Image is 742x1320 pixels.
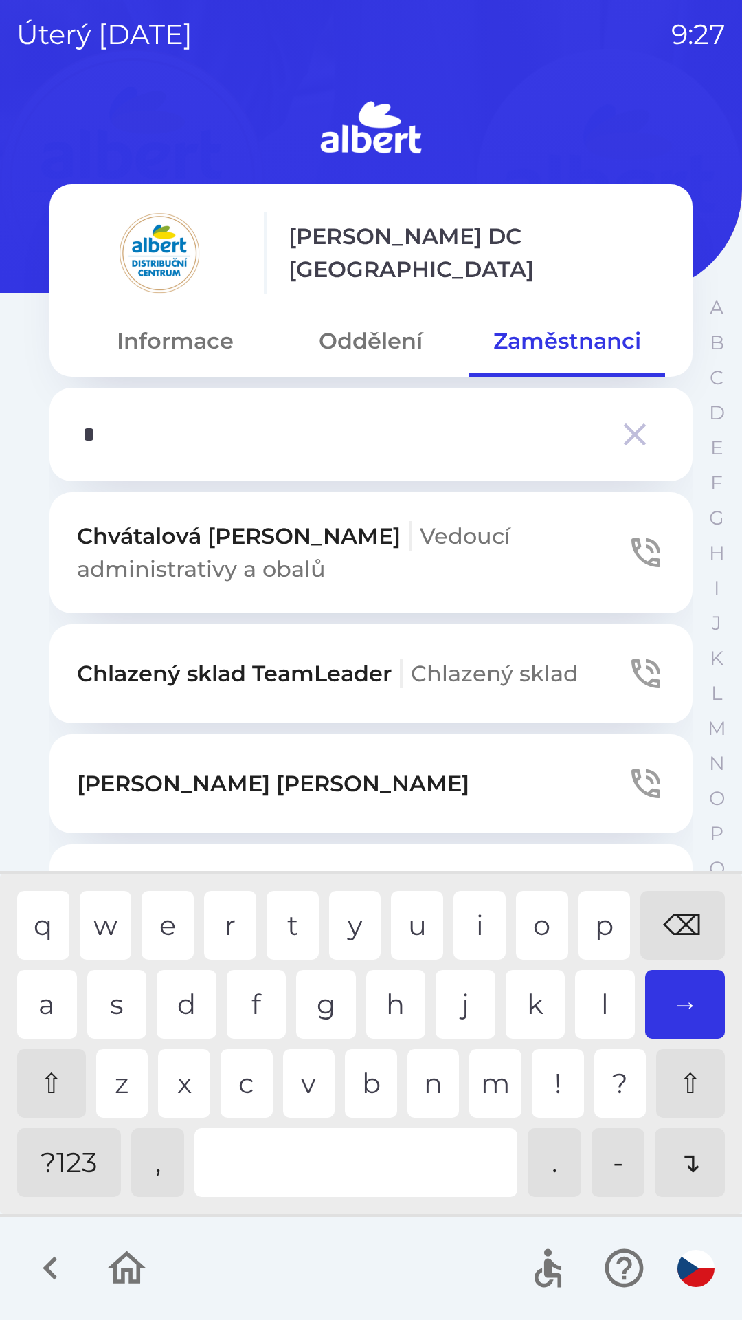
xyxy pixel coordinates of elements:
[273,316,469,366] button: Oddělení
[289,220,665,286] p: [PERSON_NAME] DC [GEOGRAPHIC_DATA]
[469,316,665,366] button: Zaměstnanci
[16,14,192,55] p: úterý [DATE]
[49,624,693,723] button: Chlazený sklad TeamLeaderChlazený sklad
[411,660,578,687] span: Chlazený sklad
[677,1250,715,1287] img: cs flag
[77,767,469,800] p: [PERSON_NAME] [PERSON_NAME]
[49,844,693,943] button: [PERSON_NAME] HanaSuchý sklad
[49,96,693,162] img: Logo
[77,520,627,586] p: Chvátalová [PERSON_NAME]
[77,657,578,690] p: Chlazený sklad TeamLeader
[49,492,693,613] button: Chvátalová [PERSON_NAME]Vedoucí administrativy a obalů
[671,14,726,55] p: 9:27
[77,316,273,366] button: Informace
[49,734,693,833] button: [PERSON_NAME] [PERSON_NAME]
[77,212,242,294] img: 092fc4fe-19c8-4166-ad20-d7efd4551fba.png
